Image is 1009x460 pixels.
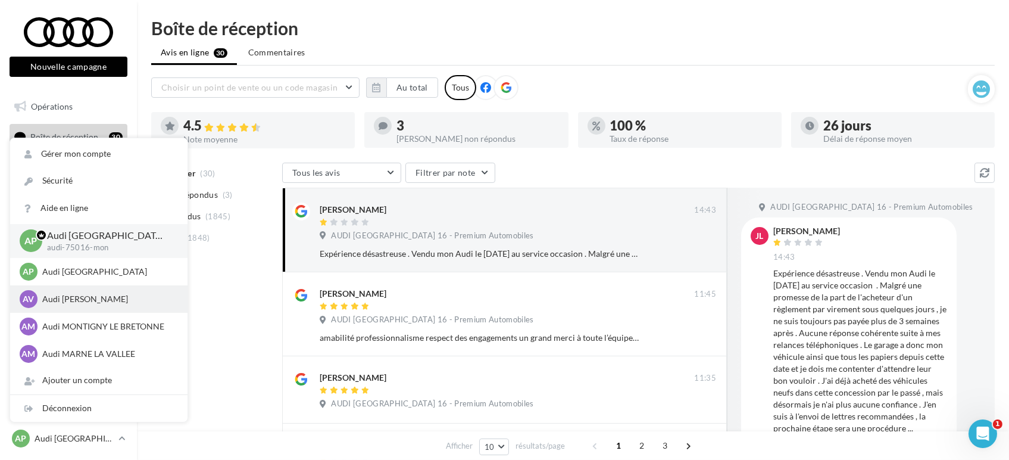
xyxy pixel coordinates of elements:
span: 1 [993,419,1002,429]
div: Expérience désastreuse . Vendu mon Audi le [DATE] au service occasion . Malgré une promesse de la... [320,248,639,260]
span: AP [25,234,38,248]
div: Tous [445,75,476,100]
span: 2 [632,436,651,455]
div: Note moyenne [183,135,345,144]
span: Non répondus [163,189,218,201]
span: 1 [609,436,628,455]
div: Délai de réponse moyen [823,135,985,143]
a: Médiathèque [7,214,130,239]
div: 100 % [610,119,772,132]
div: 30 [109,132,123,142]
span: (1845) [205,212,230,221]
button: Au total [366,77,438,98]
button: Tous les avis [282,163,401,183]
a: AP Audi [GEOGRAPHIC_DATA] 16 [10,427,127,450]
a: Opérations [7,94,130,119]
span: 14:43 [773,252,795,263]
button: 10 [479,439,510,455]
span: 14:43 [694,205,716,216]
a: Campagnes [7,184,130,209]
div: [PERSON_NAME] [320,288,386,300]
span: (3) [223,190,233,200]
a: Aide en ligne [10,195,188,222]
div: [PERSON_NAME] non répondus [396,135,558,143]
a: PLV et print personnalisable [7,243,130,278]
button: Nouvelle campagne [10,57,127,77]
div: [PERSON_NAME] [320,372,386,384]
span: AUDI [GEOGRAPHIC_DATA] 16 - Premium Automobiles [770,202,973,213]
span: 11:45 [694,289,716,300]
button: Au total [386,77,438,98]
span: (1848) [185,233,210,243]
span: AV [23,293,35,305]
div: Taux de réponse [610,135,772,143]
div: [PERSON_NAME] [773,227,840,235]
p: Audi [PERSON_NAME] [42,293,173,305]
div: amabilité professionnalisme respect des engagements un grand merci à toute l’équipe d’audi Murat [320,332,639,344]
a: Gérer mon compte [10,141,188,167]
div: 3 [396,119,558,132]
span: JL [756,230,764,242]
p: Audi [GEOGRAPHIC_DATA] [42,266,173,278]
p: Audi [GEOGRAPHIC_DATA] 16 [47,229,168,243]
a: Boîte de réception30 [7,124,130,150]
span: AM [22,348,36,360]
div: Boîte de réception [151,19,995,37]
div: Ajouter un compte [10,367,188,394]
div: Déconnexion [10,395,188,422]
button: Choisir un point de vente ou un code magasin [151,77,360,98]
span: Tous les avis [292,167,341,178]
span: AUDI [GEOGRAPHIC_DATA] 16 - Premium Automobiles [331,315,533,325]
a: Sécurité [10,167,188,194]
button: Filtrer par note [405,163,495,183]
span: 11:35 [694,373,716,384]
span: Commentaires [248,46,305,58]
span: Opérations [31,101,73,111]
span: Boîte de réception [30,131,98,141]
a: Visibilité en ligne [7,154,130,179]
iframe: Intercom live chat [969,419,997,448]
span: Choisir un point de vente ou un code magasin [161,82,338,92]
span: AUDI [GEOGRAPHIC_DATA] 16 - Premium Automobiles [331,399,533,409]
p: audi-75016-mon [47,243,168,253]
span: AM [22,321,36,332]
div: 26 jours [823,119,985,132]
p: Audi MARNE LA VALLEE [42,348,173,360]
span: 3 [655,436,674,455]
span: AUDI [GEOGRAPHIC_DATA] 16 - Premium Automobiles [331,231,533,241]
span: Afficher [446,440,473,452]
div: 4.5 [183,119,345,133]
div: [PERSON_NAME] [320,204,386,216]
span: AP [23,266,35,278]
span: 10 [485,442,495,452]
p: Audi [GEOGRAPHIC_DATA] 16 [35,433,114,445]
span: AP [15,433,27,445]
span: résultats/page [516,440,565,452]
p: Audi MONTIGNY LE BRETONNE [42,321,173,332]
